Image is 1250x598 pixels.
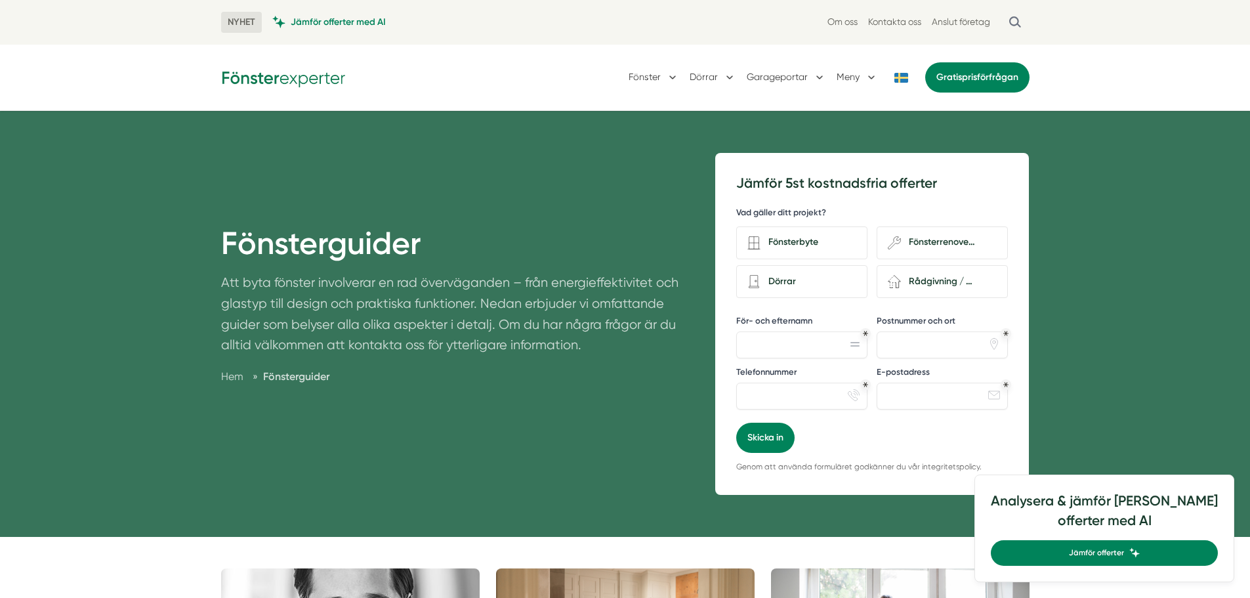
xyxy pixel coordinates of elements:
[291,16,386,28] span: Jämför offerter med AI
[936,72,962,83] span: Gratis
[1069,547,1124,559] span: Jämför offerter
[827,16,858,28] a: Om oss
[221,67,346,87] img: Fönsterexperter Logotyp
[263,370,329,383] a: Fönsterguider
[932,16,990,28] a: Anslut företag
[925,62,1030,93] a: Gratisprisförfrågan
[1003,331,1009,336] div: Obligatoriskt
[863,382,868,387] div: Obligatoriskt
[221,370,243,383] a: Hem
[736,207,826,221] h5: Vad gäller ditt projekt?
[991,540,1218,566] a: Jämför offerter
[253,368,258,385] span: »
[736,366,867,381] label: Telefonnummer
[221,224,684,273] h1: Fönsterguider
[837,60,878,95] button: Meny
[747,60,826,95] button: Garageportar
[736,423,795,453] button: Skicka in
[221,12,262,33] span: NYHET
[877,366,1008,381] label: E-postadress
[863,331,868,336] div: Obligatoriskt
[736,461,1008,474] p: Genom att använda formuläret godkänner du vår integritetspolicy.
[690,60,736,95] button: Dörrar
[736,174,1008,192] h3: Jämför 5st kostnadsfria offerter
[991,491,1218,540] h4: Analysera & jämför [PERSON_NAME] offerter med AI
[736,315,867,330] label: För- och efternamn
[877,315,1008,330] label: Postnummer och ort
[868,16,921,28] a: Kontakta oss
[221,272,684,362] p: Att byta fönster involverar en rad överväganden – från energieffektivitet och glastyp till design...
[1003,382,1009,387] div: Obligatoriskt
[629,60,679,95] button: Fönster
[272,16,386,28] a: Jämför offerter med AI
